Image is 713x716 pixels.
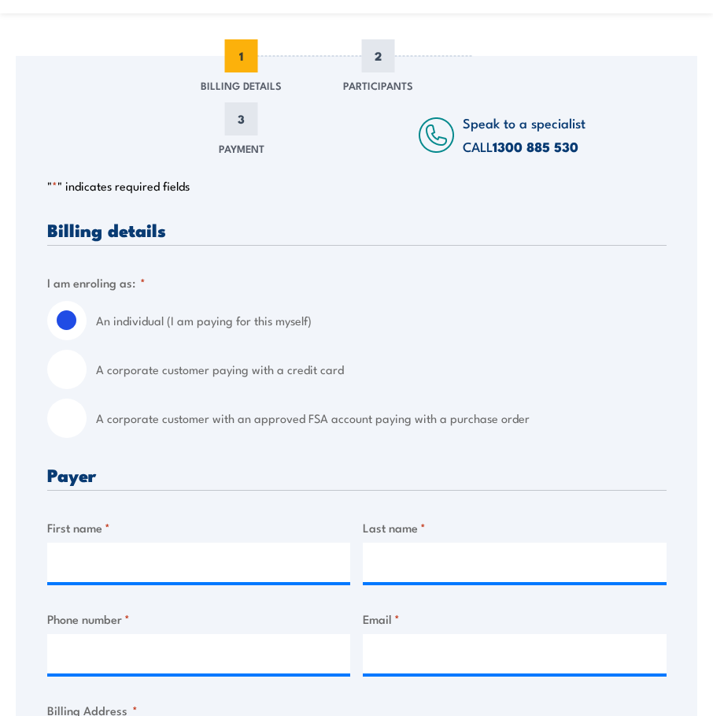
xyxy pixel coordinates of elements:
legend: I am enroling as: [47,273,146,291]
label: Email [363,610,667,628]
label: First name [47,518,351,536]
label: Phone number [47,610,351,628]
h3: Payer [47,466,667,484]
span: 3 [225,102,258,135]
label: Last name [363,518,667,536]
span: Participants [343,77,413,93]
label: A corporate customer paying with a credit card [96,350,667,389]
span: 1 [225,39,258,72]
span: Payment [219,140,264,156]
label: An individual (I am paying for this myself) [96,301,667,340]
h3: Billing details [47,221,667,239]
span: 2 [362,39,395,72]
span: Billing Details [201,77,282,93]
p: " " indicates required fields [47,178,667,194]
label: A corporate customer with an approved FSA account paying with a purchase order [96,399,667,438]
a: 1300 885 530 [493,136,578,157]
